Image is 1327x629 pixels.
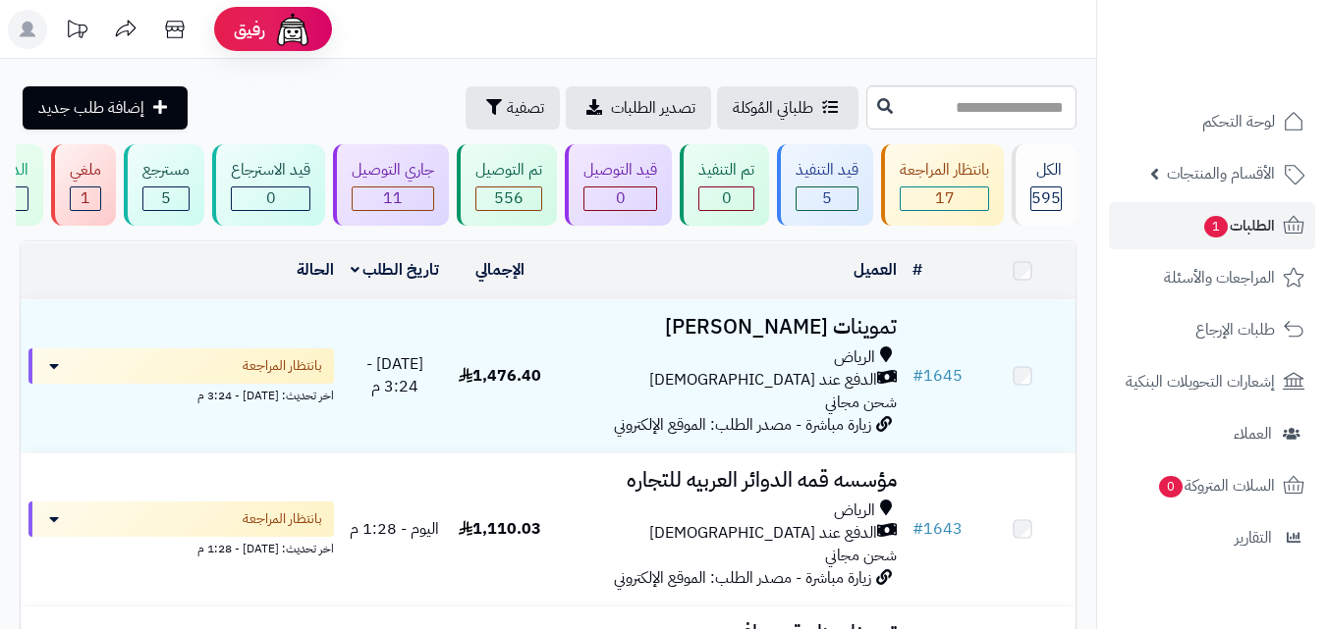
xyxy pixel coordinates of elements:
[459,364,541,388] span: 1,476.40
[614,413,871,437] span: زيارة مباشرة - مصدر الطلب: الموقع الإلكتروني
[825,391,897,414] span: شحن مجاني
[834,499,875,522] span: الرياض
[266,186,276,210] span: 0
[350,517,439,541] span: اليوم - 1:28 م
[614,566,871,590] span: زيارة مباشرة - مصدر الطلب: الموقع الإلكتروني
[273,10,312,49] img: ai-face.png
[1164,264,1275,291] span: المراجعات والأسئلة
[616,186,626,210] span: 0
[649,369,877,392] span: الدفع عند [DEMOGRAPHIC_DATA]
[232,187,309,210] div: 0
[1109,410,1315,457] a: العملاء
[243,509,322,529] span: بانتظار المراجعة
[38,96,144,120] span: إضافة طلب جديد
[297,258,334,282] a: الحالة
[161,186,171,210] span: 5
[1031,186,1061,210] span: 595
[329,144,453,226] a: جاري التوصيل 11
[584,187,656,210] div: 0
[353,187,433,210] div: 11
[649,522,877,545] span: الدفع عند [DEMOGRAPHIC_DATA]
[912,258,922,282] a: #
[773,144,877,226] a: قيد التنفيذ 5
[1109,202,1315,249] a: الطلبات1
[507,96,544,120] span: تصفية
[912,364,963,388] a: #1645
[1202,108,1275,135] span: لوحة التحكم
[698,159,754,182] div: تم التنفيذ
[453,144,561,226] a: تم التوصيل 556
[733,96,813,120] span: طلباتي المُوكلة
[1157,472,1275,499] span: السلات المتروكة
[797,187,857,210] div: 5
[1109,306,1315,353] a: طلبات الإرجاع
[825,544,897,567] span: شحن مجاني
[834,346,875,369] span: الرياض
[120,144,208,226] a: مسترجع 5
[351,258,440,282] a: تاريخ الطلب
[676,144,773,226] a: تم التنفيذ 0
[912,517,963,541] a: #1643
[475,159,542,182] div: تم التوصيل
[935,186,955,210] span: 17
[561,469,897,492] h3: مؤسسه قمه الدوائر العربيه للتجاره
[494,186,524,210] span: 556
[243,356,322,376] span: بانتظار المراجعة
[1235,524,1272,551] span: التقارير
[822,186,832,210] span: 5
[28,384,334,404] div: اخر تحديث: [DATE] - 3:24 م
[81,186,90,210] span: 1
[1195,316,1275,343] span: طلبات الإرجاع
[717,86,858,130] a: طلباتي المُوكلة
[611,96,695,120] span: تصدير الطلبات
[877,144,1008,226] a: بانتظار المراجعة 17
[143,187,189,210] div: 5
[47,144,120,226] a: ملغي 1
[561,144,676,226] a: قيد التوصيل 0
[1008,144,1080,226] a: الكل595
[52,10,101,54] a: تحديثات المنصة
[231,159,310,182] div: قيد الاسترجاع
[900,159,989,182] div: بانتظار المراجعة
[1109,98,1315,145] a: لوحة التحكم
[352,159,434,182] div: جاري التوصيل
[1030,159,1062,182] div: الكل
[366,352,423,398] span: [DATE] - 3:24 م
[1204,216,1228,237] span: 1
[23,86,188,130] a: إضافة طلب جديد
[1202,212,1275,239] span: الطلبات
[1126,368,1275,395] span: إشعارات التحويلات البنكية
[70,159,101,182] div: ملغي
[583,159,657,182] div: قيد التوصيل
[566,86,711,130] a: تصدير الطلبات
[383,186,403,210] span: 11
[1109,462,1315,509] a: السلات المتروكة0
[1109,358,1315,405] a: إشعارات التحويلات البنكية
[208,144,329,226] a: قيد الاسترجاع 0
[71,187,100,210] div: 1
[561,316,897,339] h3: تموينات [PERSON_NAME]
[1109,514,1315,561] a: التقارير
[1159,476,1183,498] span: 0
[901,187,988,210] div: 17
[1193,55,1308,96] img: logo-2.png
[854,258,897,282] a: العميل
[476,187,541,210] div: 556
[722,186,732,210] span: 0
[699,187,753,210] div: 0
[912,364,923,388] span: #
[912,517,923,541] span: #
[234,18,265,41] span: رفيق
[28,537,334,557] div: اخر تحديث: [DATE] - 1:28 م
[459,517,541,541] span: 1,110.03
[475,258,525,282] a: الإجمالي
[1167,160,1275,187] span: الأقسام والمنتجات
[466,86,560,130] button: تصفية
[796,159,858,182] div: قيد التنفيذ
[1234,420,1272,447] span: العملاء
[1109,254,1315,301] a: المراجعات والأسئلة
[142,159,190,182] div: مسترجع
